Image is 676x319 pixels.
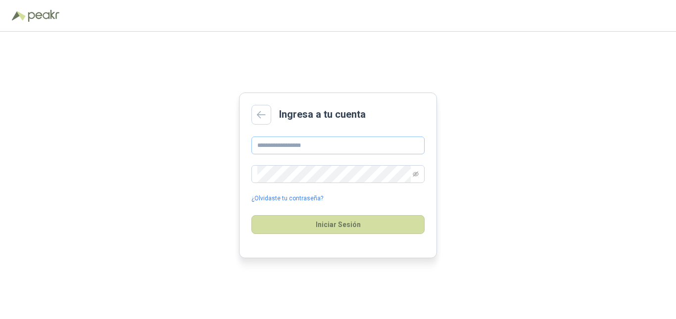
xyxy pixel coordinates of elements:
h2: Ingresa a tu cuenta [279,107,366,122]
span: eye-invisible [413,171,419,177]
button: Iniciar Sesión [251,215,425,234]
img: Peakr [28,10,59,22]
a: ¿Olvidaste tu contraseña? [251,194,323,203]
img: Logo [12,11,26,21]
